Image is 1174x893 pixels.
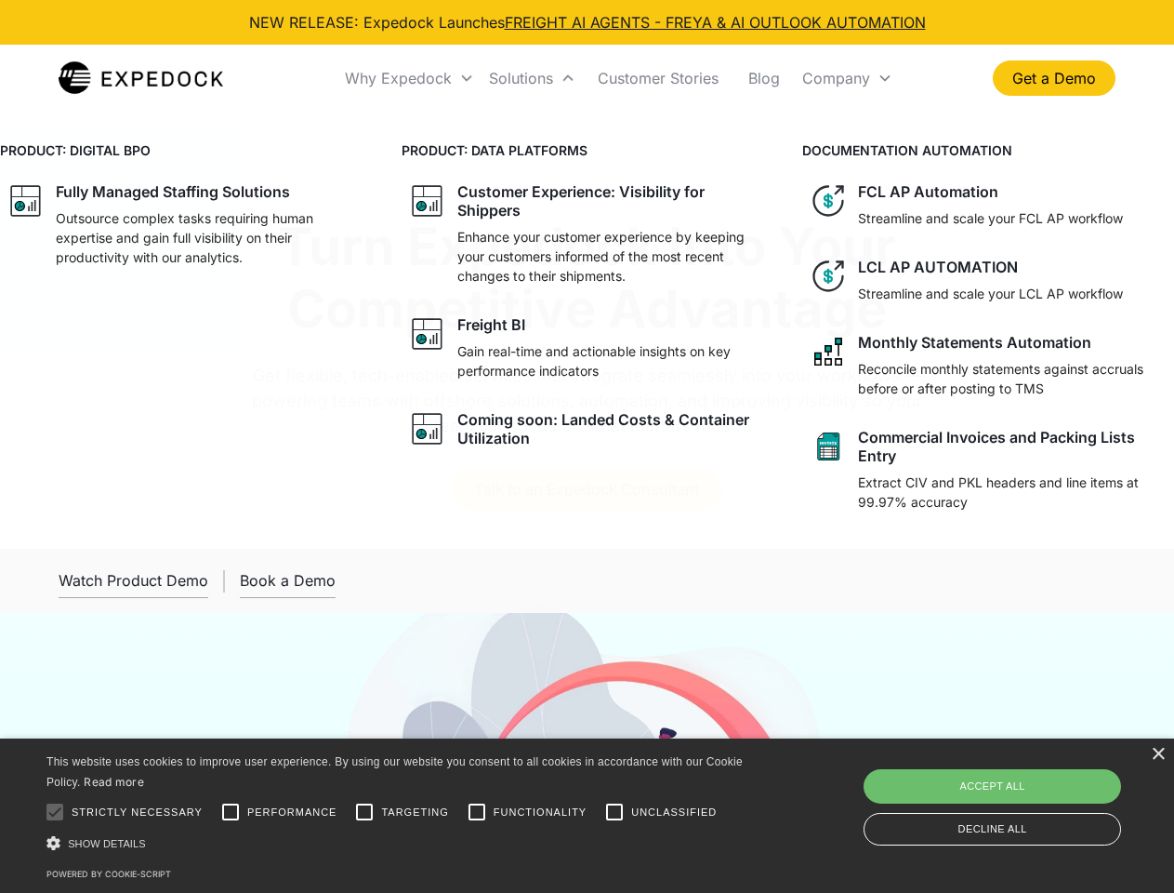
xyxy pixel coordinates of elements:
[802,250,1174,311] a: dollar iconLCL AP AUTOMATIONStreamline and scale your LCL AP workflow
[402,175,773,293] a: graph iconCustomer Experience: Visibility for ShippersEnhance your customer experience by keeping...
[802,326,1174,406] a: network like iconMonthly Statements AutomationReconcile monthly statements against accruals befor...
[802,420,1174,519] a: sheet iconCommercial Invoices and Packing Lists EntryExtract CIV and PKL headers and line items a...
[240,571,336,590] div: Book a Demo
[810,182,847,220] img: dollar icon
[858,258,1018,276] div: LCL AP AUTOMATION
[240,564,336,598] a: Book a Demo
[7,182,45,220] img: graph icon
[409,315,446,353] img: graph icon
[56,182,290,201] div: Fully Managed Staffing Solutions
[810,428,847,465] img: sheet icon
[802,175,1174,235] a: dollar iconFCL AP AutomationStreamline and scale your FCL AP workflow
[858,359,1167,398] p: Reconcile monthly statements against accruals before or after posting to TMS
[249,11,926,33] div: NEW RELEASE: Expedock Launches
[381,805,448,820] span: Targeting
[409,410,446,447] img: graph icon
[858,428,1167,465] div: Commercial Invoices and Packing Lists Entry
[802,69,870,87] div: Company
[494,805,587,820] span: Functionality
[409,182,446,220] img: graph icon
[631,805,717,820] span: Unclassified
[84,775,144,789] a: Read more
[345,69,452,87] div: Why Expedock
[858,333,1091,352] div: Monthly Statements Automation
[59,60,223,97] a: home
[46,755,743,790] span: This website uses cookies to improve user experience. By using our website you consent to all coo...
[733,47,795,110] a: Blog
[68,838,146,849] span: Show details
[481,47,583,110] div: Solutions
[810,258,847,295] img: dollar icon
[457,182,766,220] div: Customer Experience: Visibility for Shippers
[993,60,1115,96] a: Get a Demo
[72,805,203,820] span: Strictly necessary
[505,13,926,32] a: FREIGHT AI AGENTS - FREYA & AI OUTLOOK AUTOMATION
[583,47,733,110] a: Customer Stories
[56,208,364,267] p: Outsource complex tasks requiring human expertise and gain full visibility on their productivity ...
[795,47,900,110] div: Company
[46,833,749,853] div: Show details
[59,60,223,97] img: Expedock Logo
[457,341,766,380] p: Gain real-time and actionable insights on key performance indicators
[810,333,847,370] img: network like icon
[247,805,337,820] span: Performance
[457,410,766,447] div: Coming soon: Landed Costs & Container Utilization
[858,284,1123,303] p: Streamline and scale your LCL AP workflow
[858,182,998,201] div: FCL AP Automation
[402,403,773,455] a: graph iconComing soon: Landed Costs & Container Utilization
[858,473,1167,512] p: Extract CIV and PKL headers and line items at 99.97% accuracy
[489,69,553,87] div: Solutions
[402,308,773,388] a: graph iconFreight BIGain real-time and actionable insights on key performance indicators
[46,869,171,879] a: Powered by cookie-script
[858,208,1123,228] p: Streamline and scale your FCL AP workflow
[457,315,525,334] div: Freight BI
[59,571,208,590] div: Watch Product Demo
[802,140,1174,160] h4: DOCUMENTATION AUTOMATION
[864,692,1174,893] iframe: Chat Widget
[337,47,481,110] div: Why Expedock
[402,140,773,160] h4: PRODUCT: DATA PLATFORMS
[457,227,766,286] p: Enhance your customer experience by keeping your customers informed of the most recent changes to...
[59,564,208,598] a: open lightbox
